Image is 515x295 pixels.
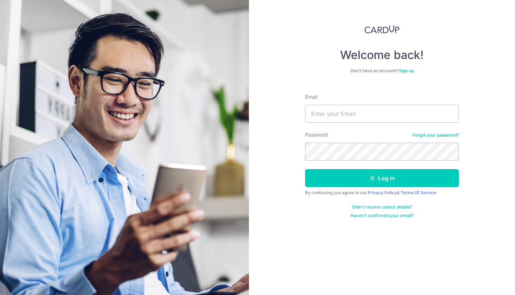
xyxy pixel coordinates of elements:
label: Email [305,93,317,100]
a: Privacy Policy [368,190,397,195]
a: Haven't confirmed your email? [350,213,413,218]
img: CardUp Logo [364,25,399,34]
div: By continuing you agree to our & [305,190,459,196]
input: Enter your Email [305,105,459,123]
a: Terms Of Service [401,190,436,195]
a: Forgot your password? [412,132,459,138]
div: Don’t have an account? [305,68,459,74]
a: Sign up [399,68,414,73]
label: Password [305,131,328,138]
button: Log in [305,169,459,187]
h4: Welcome back! [305,48,459,62]
a: Didn't receive unlock details? [352,204,412,210]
